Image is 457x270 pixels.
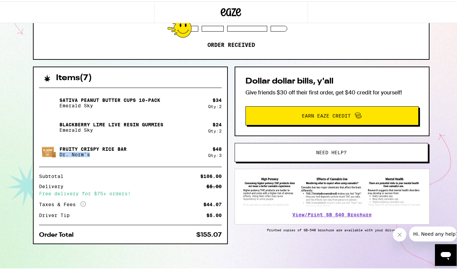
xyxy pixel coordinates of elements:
p: Fruity Crispy Rice Bar [59,145,127,150]
img: SB 540 Brochure preview [242,175,422,206]
div: $ 24 [213,121,222,126]
div: Qty: 2 [208,103,222,107]
div: $ 48 [213,145,222,150]
p: Dr. Norm's [59,150,127,156]
div: Subtotal [39,173,68,177]
p: Give friends $30 off their first order, get $40 credit for yourself! [245,88,419,95]
span: Need help? [316,149,347,154]
button: Need help? [235,142,428,161]
iframe: Button to launch messaging window [435,243,457,265]
div: $155.07 [196,231,222,237]
img: Fruity Crispy Rice Bar [39,141,58,160]
div: Free delivery for $75+ orders! [39,190,222,195]
div: Qty: 2 [208,127,222,132]
iframe: Message from company [409,225,457,240]
div: Taxes & Fees [39,200,86,206]
p: Blackberry Lime Live Resin Gummies [59,121,163,126]
p: Printed copies of SB-540 brochure are available with your driver [235,227,429,231]
span: Hi. Need any help? [4,5,49,10]
div: $106.00 [200,173,222,177]
p: Emerald Sky [59,126,163,131]
h2: Dollar dollar bills, y'all [245,76,419,84]
p: Sativa Peanut Butter Cups 10-Pack [59,96,160,102]
img: Blackberry Lime Live Resin Gummies [39,116,58,136]
img: Sativa Peanut Butter Cups 10-Pack [39,92,58,111]
h2: Items ( 7 ) [56,73,92,81]
span: Earn Eaze Credit [302,112,351,117]
div: Driver Tip [39,212,74,216]
div: $44.07 [203,201,222,205]
div: $5.00 [206,212,222,216]
iframe: Close message [393,227,406,240]
p: Emerald Sky [59,102,160,107]
div: Qty: 3 [208,152,222,156]
div: Delivery [39,183,68,187]
a: View/Print SB 540 Brochure [292,211,372,216]
p: Order received [207,40,255,47]
div: $5.00 [206,183,222,187]
div: $ 34 [213,96,222,102]
button: Earn Eaze Credit [245,105,419,124]
div: Order Total [39,231,78,237]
